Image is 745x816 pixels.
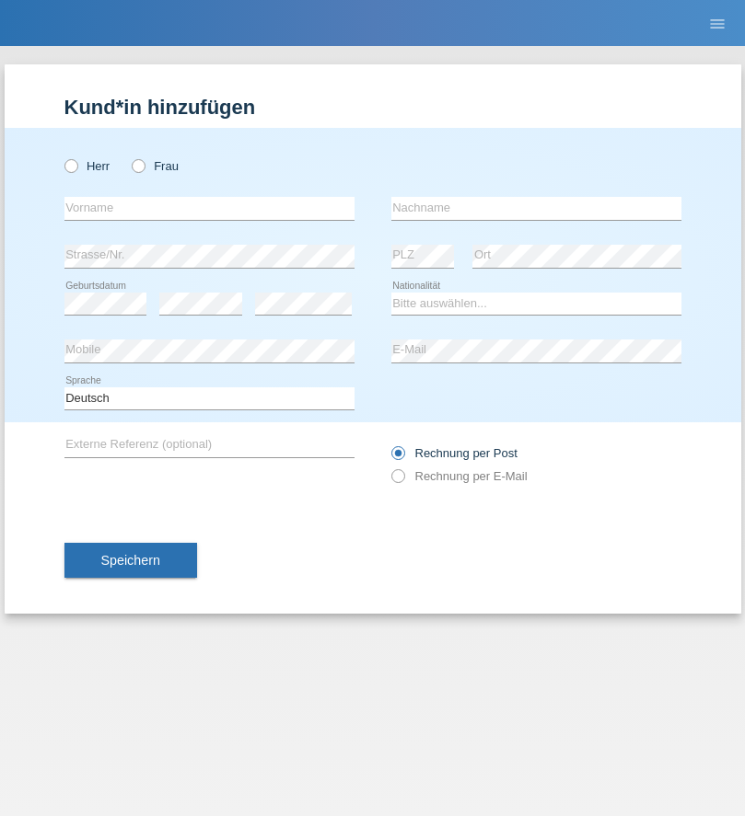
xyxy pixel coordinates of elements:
[101,553,160,568] span: Speichern
[132,159,144,171] input: Frau
[64,96,681,119] h1: Kund*in hinzufügen
[391,446,518,460] label: Rechnung per Post
[64,159,111,173] label: Herr
[699,17,736,29] a: menu
[391,469,528,483] label: Rechnung per E-Mail
[64,159,76,171] input: Herr
[708,15,727,33] i: menu
[391,446,403,469] input: Rechnung per Post
[391,469,403,492] input: Rechnung per E-Mail
[132,159,179,173] label: Frau
[64,543,197,578] button: Speichern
